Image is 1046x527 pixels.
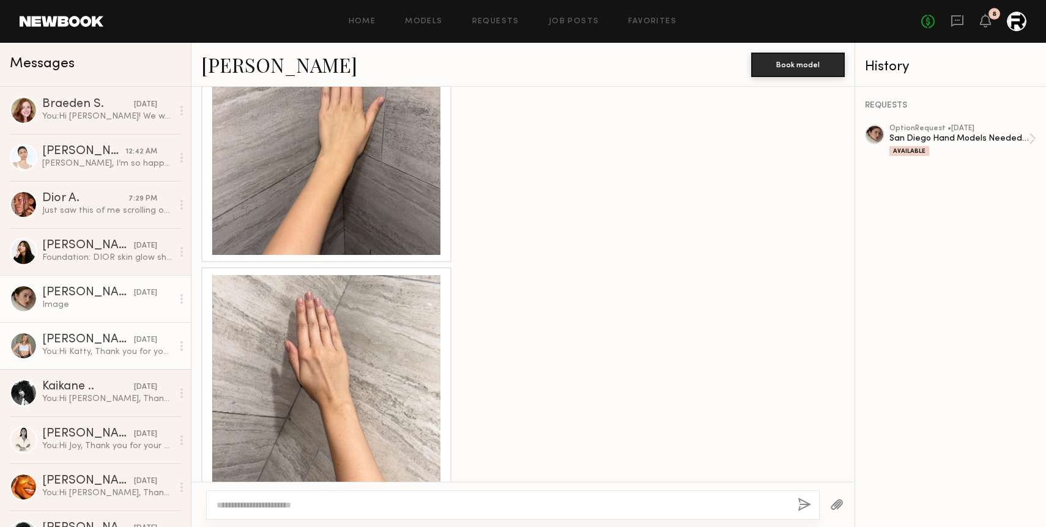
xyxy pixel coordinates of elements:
div: You: Hi Joy, Thank you for your submission to our "San Diego Hand Model Needed (9/4)" job post! W... [42,440,172,452]
div: [DATE] [134,429,157,440]
div: [DATE] [134,334,157,346]
a: optionRequest •[DATE]San Diego Hand Models Needed (9/4)Available [889,125,1036,156]
div: 7:29 PM [128,193,157,205]
div: [PERSON_NAME] [42,428,134,440]
a: Job Posts [549,18,599,26]
div: San Diego Hand Models Needed (9/4) [889,133,1029,144]
div: REQUESTS [865,101,1036,110]
div: [PERSON_NAME] [42,475,134,487]
div: [PERSON_NAME] [42,334,134,346]
a: Requests [472,18,519,26]
div: [PERSON_NAME] [42,240,134,252]
div: [PERSON_NAME] [42,146,125,158]
div: Foundation: DIOR skin glow shade 3WP warm peach [42,252,172,263]
div: [DATE] [134,381,157,393]
div: [DATE] [134,240,157,252]
div: You: Hi [PERSON_NAME], Thank you for your submission to our "San Diego Hand Model Needed (9/4)" j... [42,393,172,405]
div: History [865,60,1036,74]
div: You: Hi Katty, Thank you for your submission to our "San Diego Hand Model Needed (9/4)" job post!... [42,346,172,358]
div: You: Hi [PERSON_NAME]! We would need you [DATE][DATE] from 9AM - 2 PM [42,111,172,122]
div: option Request • [DATE] [889,125,1029,133]
a: [PERSON_NAME] [201,51,357,78]
a: Home [349,18,376,26]
div: Dior A. [42,193,128,205]
div: Braeden S. [42,98,134,111]
div: Available [889,146,929,156]
div: 12:42 AM [125,146,157,158]
div: [DATE] [134,476,157,487]
div: Kaikane .. [42,381,134,393]
a: Book model [751,59,845,69]
div: [PERSON_NAME] [42,287,134,299]
button: Book model [751,53,845,77]
div: 8 [992,11,996,18]
div: [PERSON_NAME], I’m so happy to be considered- unfortunately I’m no longer available! I hope we ca... [42,158,172,169]
a: Favorites [628,18,677,26]
div: [DATE] [134,99,157,111]
span: Messages [10,57,75,71]
a: Models [405,18,442,26]
div: You: Hi [PERSON_NAME], Thank you for your submission to our "San Diego Hand Model Needed (9/4)" j... [42,487,172,499]
div: Image [42,299,172,311]
div: Just saw this of me scrolling on IG [42,205,172,216]
div: [DATE] [134,287,157,299]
